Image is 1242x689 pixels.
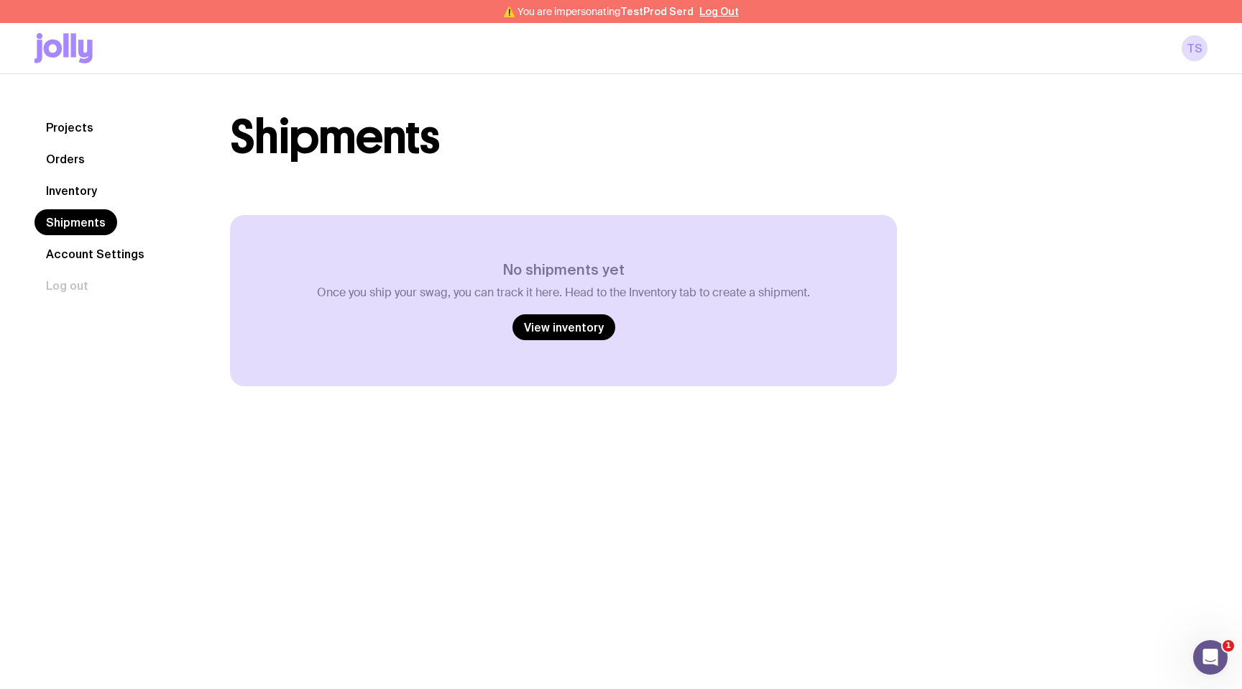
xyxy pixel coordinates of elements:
[1193,640,1228,675] iframe: Intercom live chat
[34,114,105,140] a: Projects
[34,209,117,235] a: Shipments
[1182,35,1207,61] a: TS
[699,6,739,17] button: Log Out
[34,273,100,298] button: Log out
[620,6,694,17] span: TestProd Serd
[34,146,96,172] a: Orders
[317,286,810,300] p: Once you ship your swag, you can track it here. Head to the Inventory tab to create a shipment.
[1223,640,1234,652] span: 1
[34,178,109,204] a: Inventory
[512,314,615,340] a: View inventory
[34,241,156,267] a: Account Settings
[317,261,810,278] h3: No shipments yet
[230,114,439,160] h1: Shipments
[503,6,694,17] span: ⚠️ You are impersonating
